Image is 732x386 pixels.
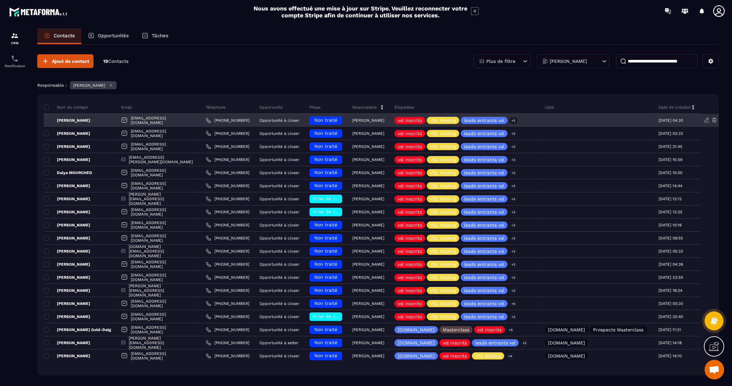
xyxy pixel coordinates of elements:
[11,55,19,62] img: scheduler
[44,144,90,149] p: [PERSON_NAME]
[464,197,504,201] p: leads entrants vsl
[314,248,337,254] span: Non traité
[206,222,249,228] a: [PHONE_NUMBER]
[352,288,384,293] p: [PERSON_NAME]
[206,353,249,359] a: [PHONE_NUMBER]
[509,313,518,320] p: +3
[108,59,128,64] span: Contacts
[398,144,422,149] p: vsl inscrits
[509,117,518,124] p: +3
[206,105,225,110] p: Téléphone
[314,131,337,136] span: Non traité
[658,131,683,136] p: [DATE] 03:22
[464,275,504,280] p: leads entrants vsl
[352,157,384,162] p: [PERSON_NAME]
[464,236,504,240] p: leads entrants vsl
[314,222,337,227] span: Non traité
[206,118,249,123] a: [PHONE_NUMBER]
[44,340,90,345] p: [PERSON_NAME]
[658,144,682,149] p: [DATE] 21:45
[430,249,456,254] p: VSL Mailing
[658,184,682,188] p: [DATE] 14:44
[259,301,299,306] p: Opportunité à closer
[81,28,135,44] a: Opportunités
[430,131,456,136] p: VSL Mailing
[44,301,90,306] p: [PERSON_NAME]
[486,59,515,63] p: Plus de filtre
[206,196,249,202] a: [PHONE_NUMBER]
[658,170,682,175] p: [DATE] 15:00
[54,33,75,39] p: Contacts
[509,274,518,281] p: +3
[430,210,456,214] p: VSL Mailing
[44,249,90,254] p: [PERSON_NAME]
[259,170,299,175] p: Opportunité à closer
[206,144,249,149] a: [PHONE_NUMBER]
[464,184,504,188] p: leads entrants vsl
[206,314,249,319] a: [PHONE_NUMBER]
[398,341,435,345] p: [DOMAIN_NAME]
[398,118,422,123] p: vsl inscrits
[352,144,384,149] p: [PERSON_NAME]
[314,144,337,149] span: Non traité
[314,235,337,240] span: Non traité
[259,118,299,123] p: Opportunité à closer
[658,327,681,332] p: [DATE] 11:21
[314,340,337,345] span: Non traité
[443,341,467,345] p: vsl inscrits
[259,354,299,358] p: Opportunité à closer
[352,131,384,136] p: [PERSON_NAME]
[507,326,515,333] p: +5
[430,314,456,319] p: VSL Mailing
[44,262,90,267] p: [PERSON_NAME]
[430,275,456,280] p: VSL Mailing
[206,209,249,215] a: [PHONE_NUMBER]
[464,157,504,162] p: leads entrants vsl
[44,236,90,241] p: [PERSON_NAME]
[509,183,518,189] p: +3
[658,341,682,345] p: [DATE] 14:18
[398,157,422,162] p: vsl inscrits
[103,58,128,64] p: 19
[259,105,283,110] p: Opportunité
[206,183,249,188] a: [PHONE_NUMBER]
[314,117,337,123] span: Non traité
[545,105,554,110] p: Liste
[121,105,132,110] p: Email
[44,105,88,110] p: Nom du contact
[430,184,456,188] p: VSL Mailing
[352,105,377,110] p: Responsable
[475,341,515,345] p: leads entrants vsl
[352,184,384,188] p: [PERSON_NAME]
[548,354,585,358] p: [DOMAIN_NAME]
[464,118,504,123] p: leads entrants vsl
[37,83,67,88] p: Responsable :
[259,223,299,227] p: Opportunité à closer
[548,341,585,345] p: [DOMAIN_NAME]
[398,236,422,240] p: vsl inscrits
[206,170,249,175] a: [PHONE_NUMBER]
[430,236,456,240] p: VSL Mailing
[658,210,682,214] p: [DATE] 12:25
[509,222,518,229] p: +3
[206,236,249,241] a: [PHONE_NUMBER]
[37,54,93,68] button: Ajout de contact
[506,353,514,360] p: +4
[352,249,384,254] p: [PERSON_NAME]
[44,209,90,215] p: [PERSON_NAME]
[37,28,81,44] a: Contacts
[314,261,337,267] span: Non traité
[9,6,68,18] img: logo
[398,170,422,175] p: vsl inscrits
[398,197,422,201] p: vsl inscrits
[314,183,337,188] span: Non traité
[206,249,249,254] a: [PHONE_NUMBER]
[475,354,501,358] p: VSL Mailing
[352,210,384,214] p: [PERSON_NAME]
[206,157,249,162] a: [PHONE_NUMBER]
[259,144,299,149] p: Opportunité à closer
[658,314,683,319] p: [DATE] 20:40
[259,262,299,267] p: Opportunité à closer
[398,275,422,280] p: vsl inscrits
[206,340,249,345] a: [PHONE_NUMBER]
